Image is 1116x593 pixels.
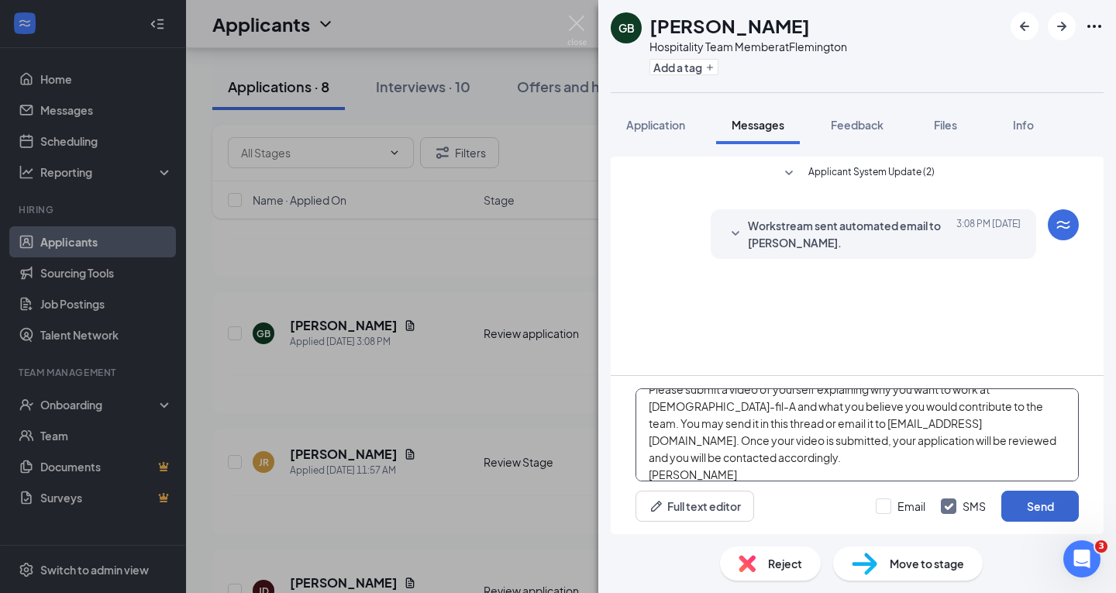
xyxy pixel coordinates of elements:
svg: SmallChevronDown [780,164,798,183]
div: GB [618,20,635,36]
span: Reject [768,555,802,572]
span: Feedback [831,118,883,132]
svg: Pen [649,498,664,514]
button: ArrowRight [1048,12,1076,40]
button: ArrowLeftNew [1011,12,1038,40]
svg: ArrowRight [1052,17,1071,36]
svg: Plus [705,63,715,72]
div: Hospitality Team Member at Flemington [649,39,847,54]
svg: WorkstreamLogo [1054,215,1073,234]
span: Files [934,118,957,132]
svg: Ellipses [1085,17,1104,36]
span: [DATE] 3:08 PM [956,217,1021,251]
iframe: Intercom live chat [1063,540,1100,577]
button: SmallChevronDownApplicant System Update (2) [780,164,935,183]
span: Move to stage [890,555,964,572]
span: 3 [1095,540,1107,553]
h1: [PERSON_NAME] [649,12,810,39]
span: Application [626,118,685,132]
span: Info [1013,118,1034,132]
button: PlusAdd a tag [649,59,718,75]
svg: ArrowLeftNew [1015,17,1034,36]
span: Messages [732,118,784,132]
button: Send [1001,491,1079,522]
span: Applicant System Update (2) [808,164,935,183]
textarea: Hi, [PERSON_NAME]. Thank you for applying for a Hospitality position at [DEMOGRAPHIC_DATA]-fil-A ... [635,388,1079,481]
span: Workstream sent automated email to [PERSON_NAME]. [748,217,951,251]
button: Full text editorPen [635,491,754,522]
svg: SmallChevronDown [726,225,745,243]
